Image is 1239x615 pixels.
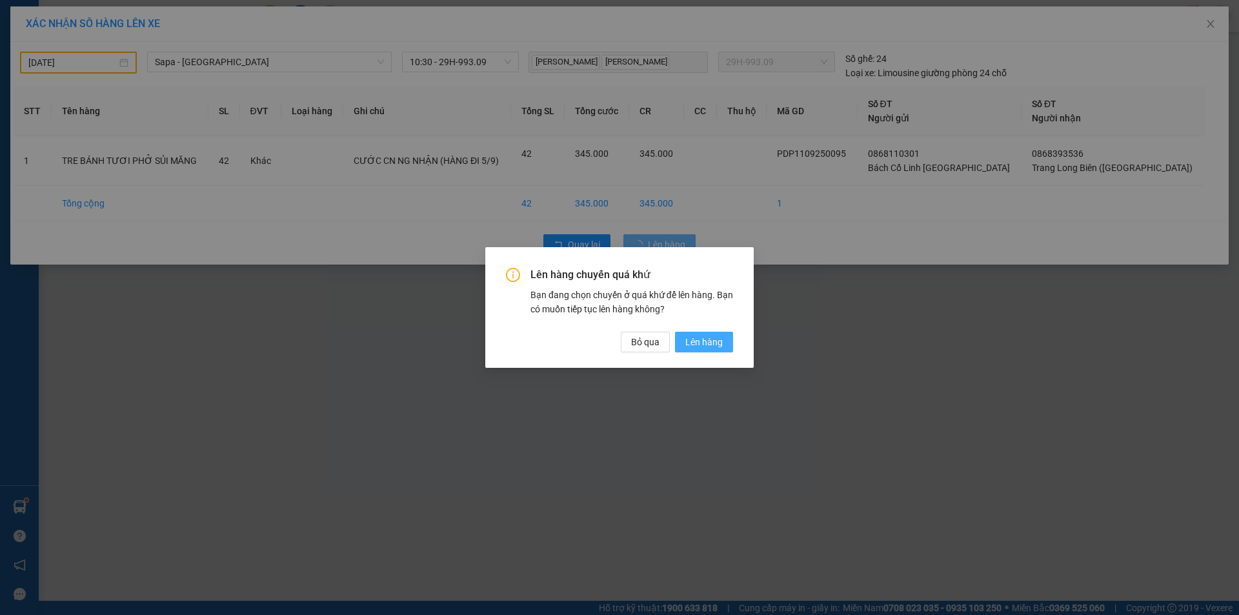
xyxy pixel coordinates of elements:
[530,288,733,316] div: Bạn đang chọn chuyến ở quá khứ để lên hàng. Bạn có muốn tiếp tục lên hàng không?
[506,268,520,282] span: info-circle
[621,332,670,352] button: Bỏ qua
[675,332,733,352] button: Lên hàng
[530,268,733,282] span: Lên hàng chuyến quá khứ
[631,335,660,349] span: Bỏ qua
[685,335,723,349] span: Lên hàng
